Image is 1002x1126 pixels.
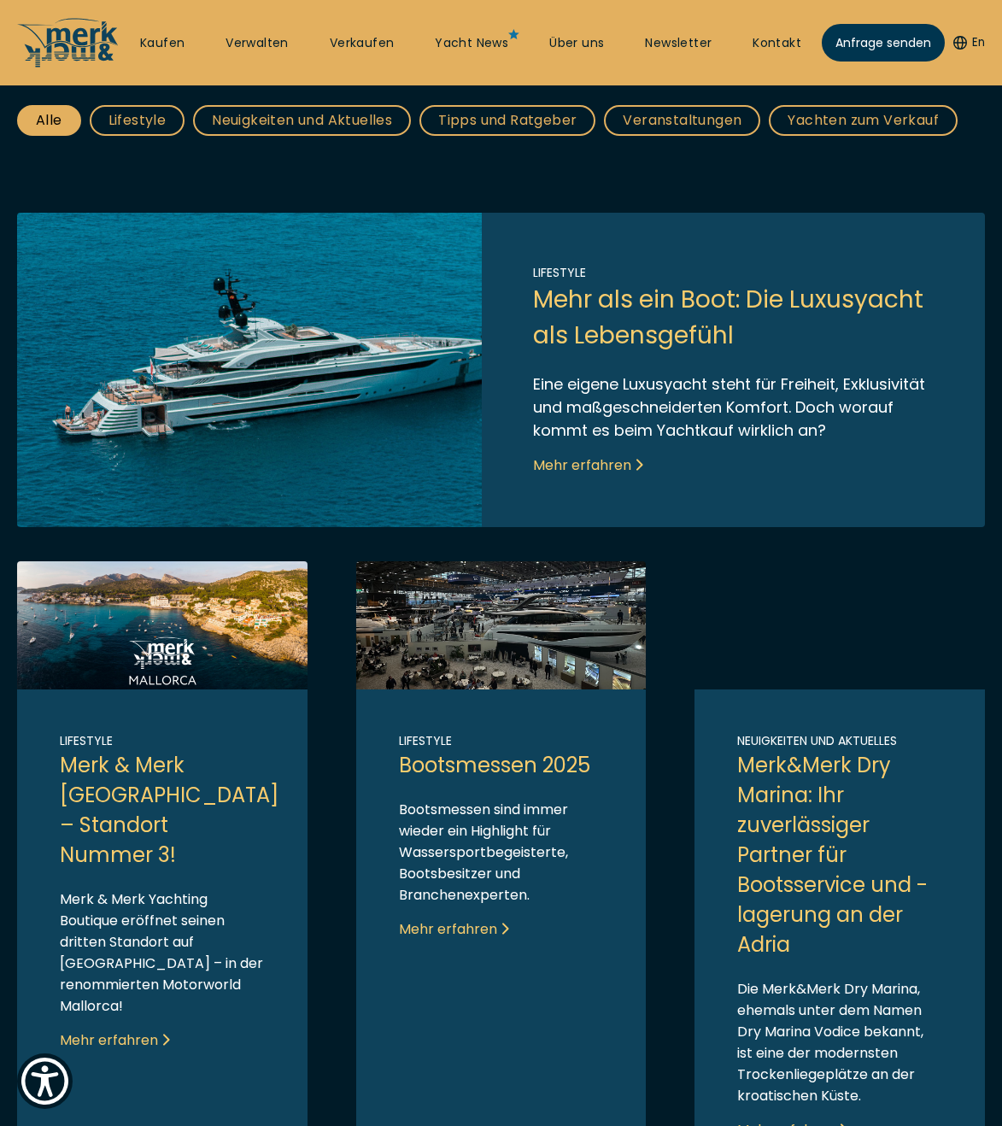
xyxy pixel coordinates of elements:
[90,105,185,136] a: Lifestyle
[549,35,604,52] a: Über uns
[645,35,712,52] a: Newsletter
[17,213,985,527] a: Link to post
[193,105,411,136] a: Neuigkeiten und Aktuelles
[140,35,185,52] a: Kaufen
[17,1053,73,1109] button: Show Accessibility Preferences
[953,34,985,51] button: En
[604,105,760,136] a: Veranstaltungen
[769,105,958,136] a: Yachten zum Verkauf
[835,34,931,52] span: Anfrage senden
[419,105,595,136] a: Tipps und Ratgeber
[17,105,81,136] a: Alle
[753,35,801,52] a: Kontakt
[435,35,508,52] a: Yacht News
[822,24,945,62] a: Anfrage senden
[330,35,395,52] a: Verkaufen
[226,35,289,52] a: Verwalten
